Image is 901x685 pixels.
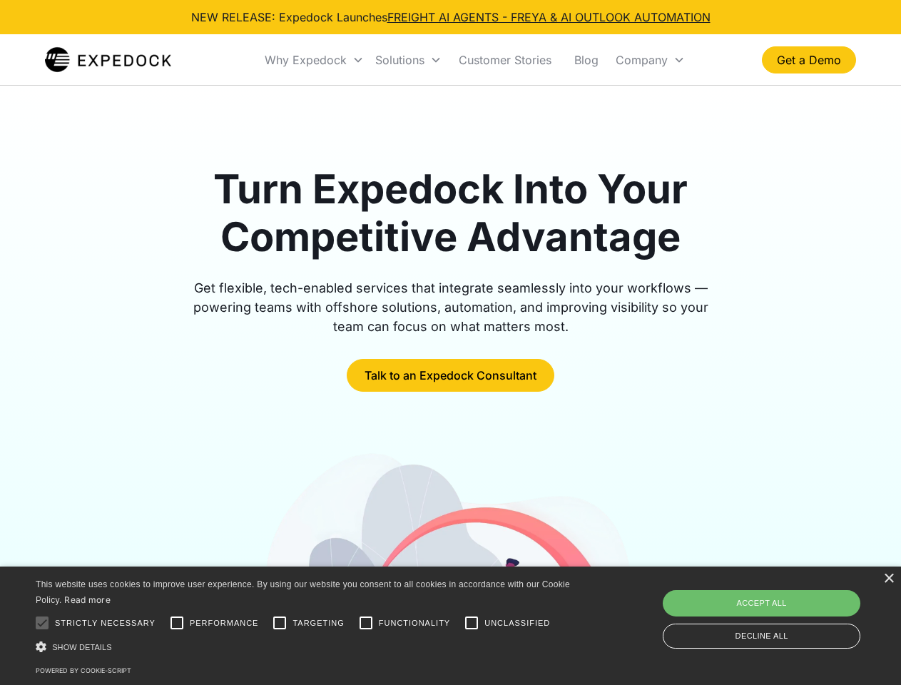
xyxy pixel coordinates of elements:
[663,531,901,685] iframe: Chat Widget
[379,617,450,629] span: Functionality
[616,53,668,67] div: Company
[36,666,131,674] a: Powered by cookie-script
[447,36,563,84] a: Customer Stories
[292,617,344,629] span: Targeting
[36,639,575,654] div: Show details
[52,643,112,651] span: Show details
[563,36,610,84] a: Blog
[36,579,570,606] span: This website uses cookies to improve user experience. By using our website you consent to all coo...
[370,36,447,84] div: Solutions
[177,166,725,261] h1: Turn Expedock Into Your Competitive Advantage
[762,46,856,73] a: Get a Demo
[45,46,171,74] a: home
[64,594,111,605] a: Read more
[387,10,711,24] a: FREIGHT AI AGENTS - FREYA & AI OUTLOOK AUTOMATION
[375,53,424,67] div: Solutions
[55,617,156,629] span: Strictly necessary
[259,36,370,84] div: Why Expedock
[347,359,554,392] a: Talk to an Expedock Consultant
[484,617,550,629] span: Unclassified
[191,9,711,26] div: NEW RELEASE: Expedock Launches
[190,617,259,629] span: Performance
[177,278,725,336] div: Get flexible, tech-enabled services that integrate seamlessly into your workflows — powering team...
[265,53,347,67] div: Why Expedock
[45,46,171,74] img: Expedock Logo
[610,36,691,84] div: Company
